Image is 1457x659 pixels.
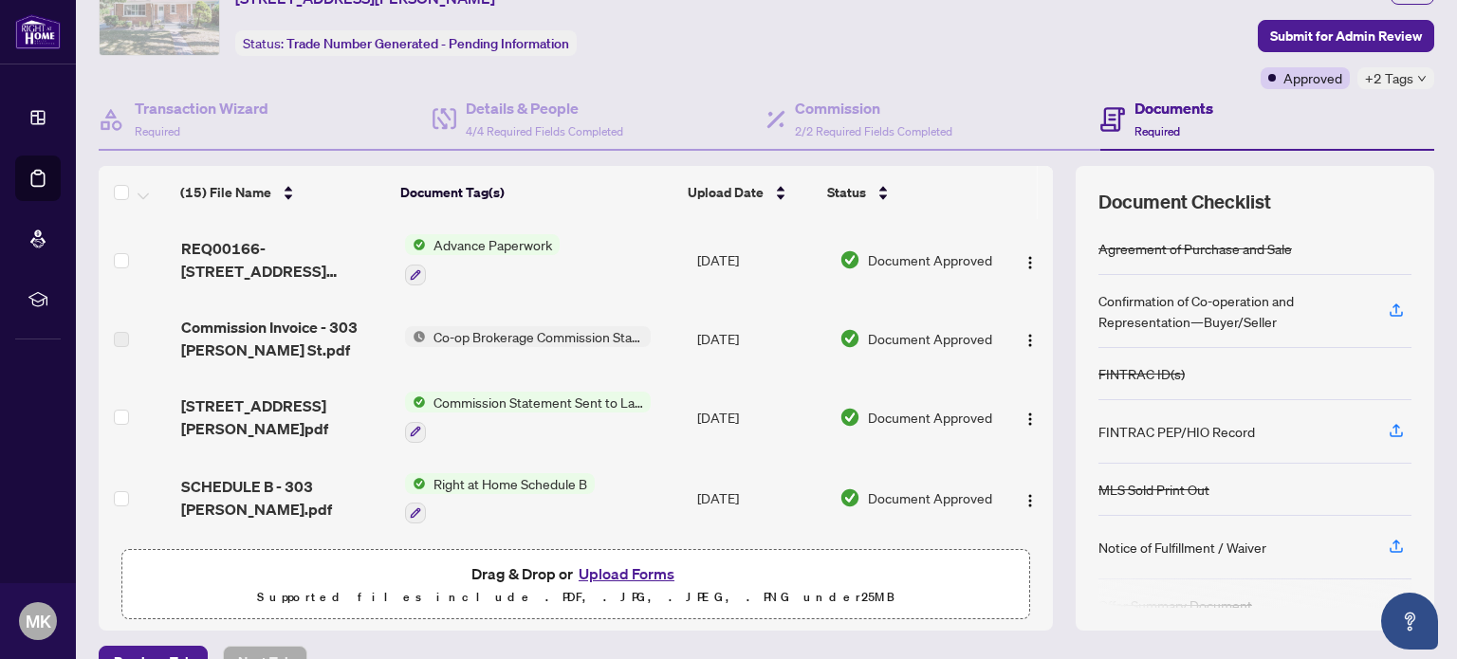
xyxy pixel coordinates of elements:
[471,561,680,586] span: Drag & Drop or
[839,407,860,428] img: Document Status
[426,326,651,347] span: Co-op Brokerage Commission Statement
[1015,483,1045,513] button: Logo
[122,550,1029,620] span: Drag & Drop orUpload FormsSupported files include .PDF, .JPG, .JPEG, .PNG under25MB
[688,182,764,203] span: Upload Date
[839,249,860,270] img: Document Status
[827,182,866,203] span: Status
[868,249,992,270] span: Document Approved
[181,475,389,521] span: SCHEDULE B - 303 [PERSON_NAME].pdf
[405,392,651,443] button: Status IconCommission Statement Sent to Lawyer
[1365,67,1413,89] span: +2 Tags
[690,376,832,458] td: [DATE]
[134,586,1018,609] p: Supported files include .PDF, .JPG, .JPEG, .PNG under 25 MB
[1023,412,1038,427] img: Logo
[795,124,952,138] span: 2/2 Required Fields Completed
[1134,124,1180,138] span: Required
[181,394,389,440] span: [STREET_ADDRESS][PERSON_NAME]pdf
[690,301,832,376] td: [DATE]
[1098,363,1185,384] div: FINTRAC ID(s)
[1023,493,1038,508] img: Logo
[1015,323,1045,354] button: Logo
[1015,402,1045,432] button: Logo
[466,124,623,138] span: 4/4 Required Fields Completed
[1098,479,1209,500] div: MLS Sold Print Out
[405,234,560,285] button: Status IconAdvance Paperwork
[1015,245,1045,275] button: Logo
[405,473,595,524] button: Status IconRight at Home Schedule B
[405,326,426,347] img: Status Icon
[820,166,989,219] th: Status
[426,392,651,412] span: Commission Statement Sent to Lawyer
[426,234,560,255] span: Advance Paperwork
[690,219,832,301] td: [DATE]
[1381,593,1438,650] button: Open asap
[466,97,623,119] h4: Details & People
[181,237,389,283] span: REQ00166-[STREET_ADDRESS][PERSON_NAME]pdf
[1098,290,1366,332] div: Confirmation of Co-operation and Representation—Buyer/Seller
[690,458,832,540] td: [DATE]
[690,539,832,620] td: [DATE]
[1098,189,1271,215] span: Document Checklist
[135,124,180,138] span: Required
[180,182,271,203] span: (15) File Name
[868,487,992,508] span: Document Approved
[15,14,61,49] img: logo
[405,234,426,255] img: Status Icon
[426,473,595,494] span: Right at Home Schedule B
[573,561,680,586] button: Upload Forms
[1098,238,1292,259] div: Agreement of Purchase and Sale
[1023,333,1038,348] img: Logo
[1270,21,1422,51] span: Submit for Admin Review
[135,97,268,119] h4: Transaction Wizard
[868,328,992,349] span: Document Approved
[1098,537,1266,558] div: Notice of Fulfillment / Waiver
[868,407,992,428] span: Document Approved
[181,316,389,361] span: Commission Invoice - 303 [PERSON_NAME] St.pdf
[839,328,860,349] img: Document Status
[235,30,577,56] div: Status:
[173,166,393,219] th: (15) File Name
[839,487,860,508] img: Document Status
[1098,421,1255,442] div: FINTRAC PEP/HIO Record
[680,166,820,219] th: Upload Date
[393,166,680,219] th: Document Tag(s)
[405,392,426,412] img: Status Icon
[26,608,51,634] span: MK
[795,97,952,119] h4: Commission
[1023,255,1038,270] img: Logo
[405,473,426,494] img: Status Icon
[1283,67,1342,88] span: Approved
[1258,20,1434,52] button: Submit for Admin Review
[286,35,569,52] span: Trade Number Generated - Pending Information
[405,326,651,347] button: Status IconCo-op Brokerage Commission Statement
[1417,74,1427,83] span: down
[1134,97,1213,119] h4: Documents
